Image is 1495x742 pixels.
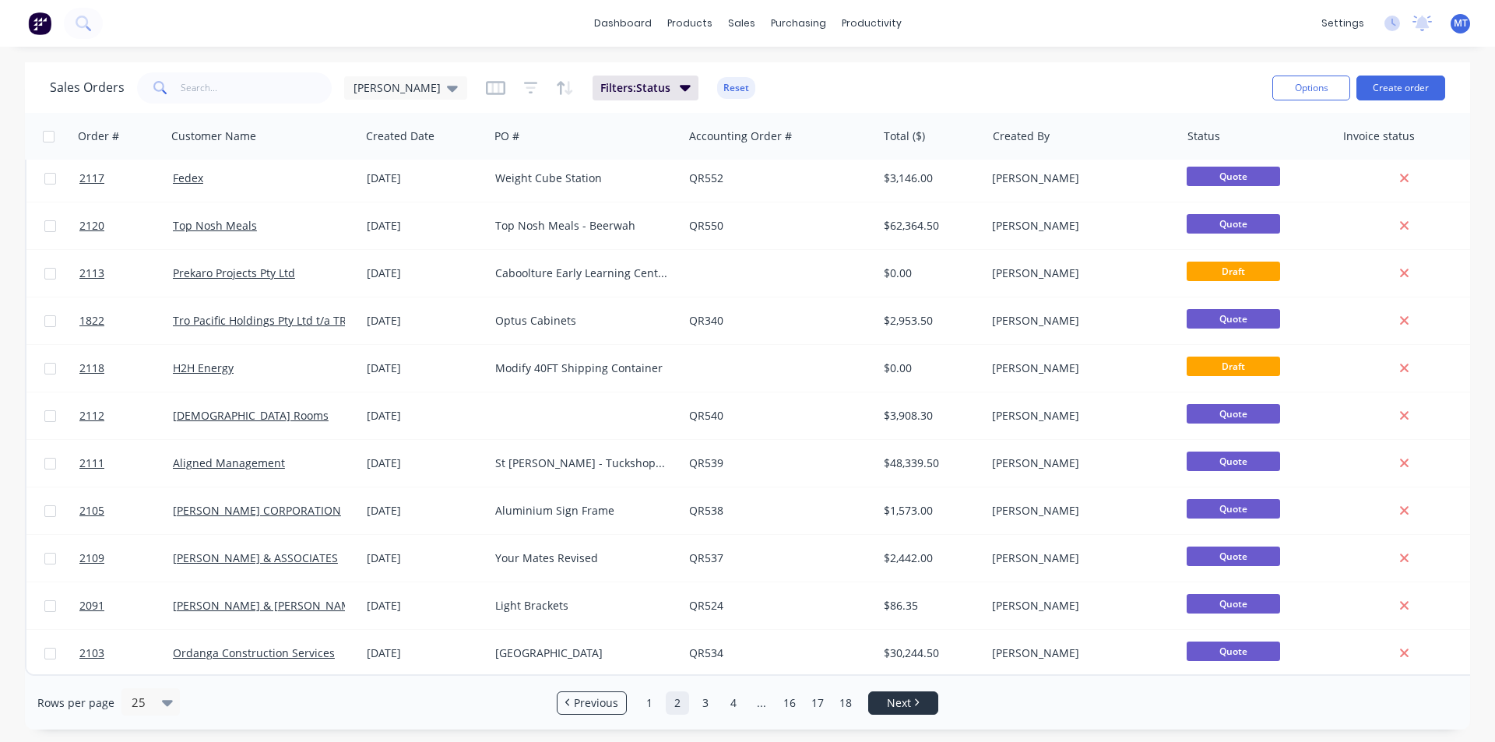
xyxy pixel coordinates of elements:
a: Page 3 [694,691,717,715]
span: Filters: Status [600,80,670,96]
div: Light Brackets [495,598,668,614]
a: 2105 [79,487,173,534]
a: QR552 [689,171,723,185]
div: purchasing [763,12,834,35]
a: 2113 [79,250,173,297]
a: QR550 [689,218,723,233]
div: Your Mates Revised [495,550,668,566]
a: Ordanga Construction Services [173,645,335,660]
a: 2112 [79,392,173,439]
div: [DATE] [367,503,483,519]
a: Page 1 [638,691,661,715]
div: [PERSON_NAME] [992,455,1165,471]
div: sales [720,12,763,35]
span: 2120 [79,218,104,234]
div: $30,244.50 [884,645,975,661]
div: [PERSON_NAME] [992,360,1165,376]
div: Caboolture Early Learning Centre - D&C [495,266,668,281]
span: Quote [1187,404,1280,424]
div: [DATE] [367,598,483,614]
div: [DATE] [367,171,483,186]
div: products [660,12,720,35]
div: [PERSON_NAME] [992,503,1165,519]
div: [DATE] [367,408,483,424]
div: PO # [494,128,519,144]
button: Filters:Status [593,76,698,100]
span: Draft [1187,262,1280,281]
div: $3,908.30 [884,408,975,424]
div: [PERSON_NAME] [992,218,1165,234]
div: Weight Cube Station [495,171,668,186]
a: Next page [869,695,937,711]
span: MT [1454,16,1468,30]
span: Quote [1187,499,1280,519]
a: 2109 [79,535,173,582]
div: [PERSON_NAME] [992,313,1165,329]
a: Page 16 [778,691,801,715]
div: Modify 40FT Shipping Container [495,360,668,376]
span: 2091 [79,598,104,614]
div: $2,953.50 [884,313,975,329]
button: Reset [717,77,755,99]
div: [DATE] [367,266,483,281]
div: productivity [834,12,909,35]
a: QR537 [689,550,723,565]
a: H2H Energy [173,360,234,375]
a: [PERSON_NAME] & ASSOCIATES [173,550,338,565]
a: 2091 [79,582,173,629]
span: Quote [1187,642,1280,661]
div: Created By [993,128,1050,144]
a: dashboard [586,12,660,35]
div: $48,339.50 [884,455,975,471]
span: 2105 [79,503,104,519]
a: QR534 [689,645,723,660]
div: [PERSON_NAME] [992,550,1165,566]
div: $0.00 [884,360,975,376]
div: [PERSON_NAME] [992,598,1165,614]
span: Next [887,695,911,711]
span: Quote [1187,309,1280,329]
span: Quote [1187,167,1280,186]
a: 1822 [79,297,173,344]
a: Fedex [173,171,203,185]
a: [PERSON_NAME] & [PERSON_NAME] Electrical [173,598,412,613]
div: [DATE] [367,455,483,471]
span: 2109 [79,550,104,566]
div: Invoice status [1343,128,1415,144]
div: [DATE] [367,218,483,234]
img: Factory [28,12,51,35]
button: Options [1272,76,1350,100]
span: 2111 [79,455,104,471]
span: Quote [1187,547,1280,566]
span: 2112 [79,408,104,424]
div: Total ($) [884,128,925,144]
a: 2103 [79,630,173,677]
span: 2117 [79,171,104,186]
div: Top Nosh Meals - Beerwah [495,218,668,234]
div: Aluminium Sign Frame [495,503,668,519]
span: 2113 [79,266,104,281]
span: [PERSON_NAME] [354,79,441,96]
a: [DEMOGRAPHIC_DATA] Rooms [173,408,329,423]
div: $0.00 [884,266,975,281]
a: QR524 [689,598,723,613]
a: Page 4 [722,691,745,715]
div: [PERSON_NAME] [992,408,1165,424]
div: $2,442.00 [884,550,975,566]
button: Create order [1356,76,1445,100]
div: [GEOGRAPHIC_DATA] [495,645,668,661]
div: St [PERSON_NAME] - Tuckshop & Canteen Refurb [495,455,668,471]
div: Optus Cabinets [495,313,668,329]
span: Previous [574,695,618,711]
a: Page 2 is your current page [666,691,689,715]
a: [PERSON_NAME] CORPORATION [173,503,341,518]
div: $3,146.00 [884,171,975,186]
a: QR539 [689,455,723,470]
a: 2118 [79,345,173,392]
div: [PERSON_NAME] [992,645,1165,661]
h1: Sales Orders [50,80,125,95]
span: Draft [1187,357,1280,376]
div: [PERSON_NAME] [992,266,1165,281]
span: 2103 [79,645,104,661]
div: $1,573.00 [884,503,975,519]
